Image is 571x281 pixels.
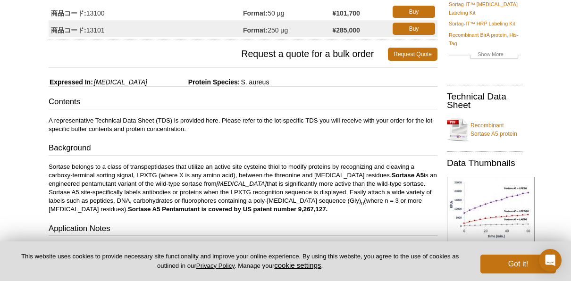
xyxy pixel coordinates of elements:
strong: Sortase A5 Pentamutant is covered by US patent number 9,267,127. [128,206,327,213]
span: Expressed In: [49,78,93,86]
strong: Sortase A5 [392,172,424,179]
strong: ¥101,700 [332,9,360,17]
p: A representative Technical Data Sheet (TDS) is provided here. Please refer to the lot-specific TD... [49,116,437,133]
img: Recombinant Sortase A5 protein specificity for LPETG sequence. [447,177,535,242]
a: Show More [449,50,521,61]
span: Request a quote for a bulk order [49,48,388,61]
i: [MEDICAL_DATA] [217,180,267,187]
td: 250 µg [243,20,332,37]
strong: 商品コード: [51,26,86,34]
strong: ¥285,000 [332,26,360,34]
strong: 商品コード: [51,9,86,17]
h3: Application Notes [49,223,437,236]
td: 50 µg [243,3,332,20]
a: Privacy Policy [196,262,235,269]
sub: n [361,200,364,206]
a: Request Quote [388,48,437,61]
i: [MEDICAL_DATA] [94,78,147,86]
a: Buy [393,6,435,18]
h3: Contents [49,96,437,109]
strong: Format: [243,9,268,17]
h3: Background [49,142,437,156]
div: Open Intercom Messenger [539,249,562,272]
td: 13101 [49,20,243,37]
a: Buy [393,23,435,35]
button: Got it! [480,255,556,273]
span: Protein Species: [149,78,240,86]
span: S. aureus [240,78,269,86]
a: Recombinant BirA protein, His-Tag [449,31,521,48]
td: 13100 [49,3,243,20]
p: This website uses cookies to provide necessary site functionality and improve your online experie... [15,252,465,270]
a: Recombinant Sortase A5 protein [447,116,522,144]
a: Sortag-IT™ HRP Labeling Kit [449,19,515,28]
strong: Format: [243,26,268,34]
h2: Data Thumbnails [447,159,522,167]
h2: Technical Data Sheet [447,92,522,109]
p: Sortase belongs to a class of transpeptidases that utilize an active site cysteine thiol to modif... [49,163,437,214]
button: cookie settings [274,261,321,269]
